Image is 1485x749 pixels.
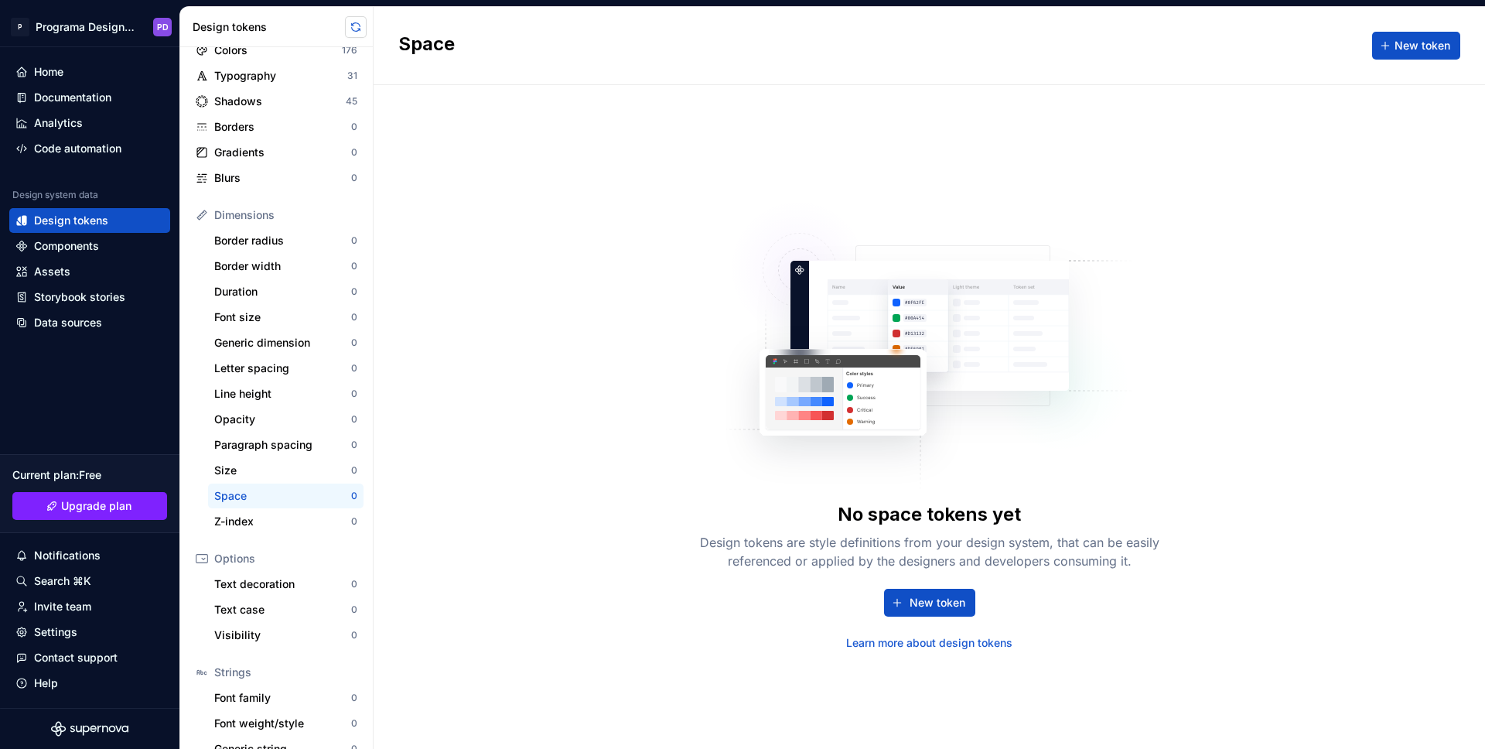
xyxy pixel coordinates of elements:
div: 0 [351,578,357,590]
div: 0 [351,388,357,400]
a: Data sources [9,310,170,335]
h2: Space [398,32,455,60]
a: Analytics [9,111,170,135]
div: 0 [351,362,357,374]
div: Line height [214,386,351,402]
div: Gradients [214,145,351,160]
div: Z-index [214,514,351,529]
div: Programa Design System [36,19,135,35]
div: 31 [347,70,357,82]
a: Font family0 [208,686,364,710]
div: Assets [34,264,70,279]
a: Space0 [208,484,364,508]
div: 0 [351,286,357,298]
span: New token [910,595,965,610]
div: 0 [351,692,357,704]
a: Duration0 [208,279,364,304]
div: 0 [351,260,357,272]
span: Upgrade plan [61,498,131,514]
div: Space [214,488,351,504]
button: Notifications [9,543,170,568]
a: Upgrade plan [12,492,167,520]
a: Typography31 [189,63,364,88]
div: Visibility [214,628,351,643]
div: Colors [214,43,342,58]
div: Design tokens [193,19,345,35]
div: 0 [351,515,357,528]
div: 176 [342,44,357,56]
a: Visibility0 [208,623,364,648]
a: Shadows45 [189,89,364,114]
div: Contact support [34,650,118,665]
a: Text case0 [208,597,364,622]
div: Border width [214,258,351,274]
a: Learn more about design tokens [846,635,1012,651]
a: Opacity0 [208,407,364,432]
svg: Supernova Logo [51,721,128,737]
div: 0 [351,604,357,616]
div: Paragraph spacing [214,437,351,453]
div: Font size [214,310,351,325]
div: Analytics [34,115,83,131]
div: 0 [351,464,357,477]
div: Generic dimension [214,335,351,351]
div: Invite team [34,599,91,614]
a: Documentation [9,85,170,110]
span: New token [1395,38,1450,53]
div: Strings [214,665,357,680]
div: Components [34,238,99,254]
div: Design tokens [34,213,108,228]
div: 0 [351,121,357,133]
div: Dimensions [214,207,357,223]
div: Search ⌘K [34,573,91,589]
a: Paragraph spacing0 [208,433,364,457]
div: Letter spacing [214,361,351,376]
div: Shadows [214,94,346,109]
div: 0 [351,490,357,502]
button: New token [1372,32,1460,60]
a: Components [9,234,170,258]
div: Borders [214,119,351,135]
a: Z-index0 [208,509,364,534]
a: Gradients0 [189,140,364,165]
div: Text case [214,602,351,617]
div: Duration [214,284,351,299]
a: Home [9,60,170,84]
div: 0 [351,234,357,247]
div: Opacity [214,412,351,427]
button: Contact support [9,645,170,670]
div: P [11,18,29,36]
a: Design tokens [9,208,170,233]
a: Font weight/style0 [208,711,364,736]
div: Current plan : Free [12,467,167,483]
div: Design tokens are style definitions from your design system, that can be easily referenced or app... [682,533,1177,570]
a: Text decoration0 [208,572,364,597]
div: 0 [351,337,357,349]
a: Code automation [9,136,170,161]
div: 45 [346,95,357,108]
button: New token [884,589,975,617]
div: Font weight/style [214,716,351,731]
a: Generic dimension0 [208,330,364,355]
div: Help [34,675,58,691]
div: 0 [351,172,357,184]
a: Size0 [208,458,364,483]
button: Search ⌘K [9,569,170,593]
a: Settings [9,620,170,645]
div: Data sources [34,315,102,330]
a: Font size0 [208,305,364,330]
div: Text decoration [214,576,351,592]
div: Code automation [34,141,121,156]
div: Design system data [12,189,98,201]
a: Storybook stories [9,285,170,310]
button: PPrograma Design SystemPD [3,10,176,43]
a: Border width0 [208,254,364,279]
div: 0 [351,413,357,426]
a: Line height0 [208,381,364,406]
div: Storybook stories [34,289,125,305]
a: Invite team [9,594,170,619]
div: Typography [214,68,347,84]
a: Blurs0 [189,166,364,190]
div: Home [34,64,63,80]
